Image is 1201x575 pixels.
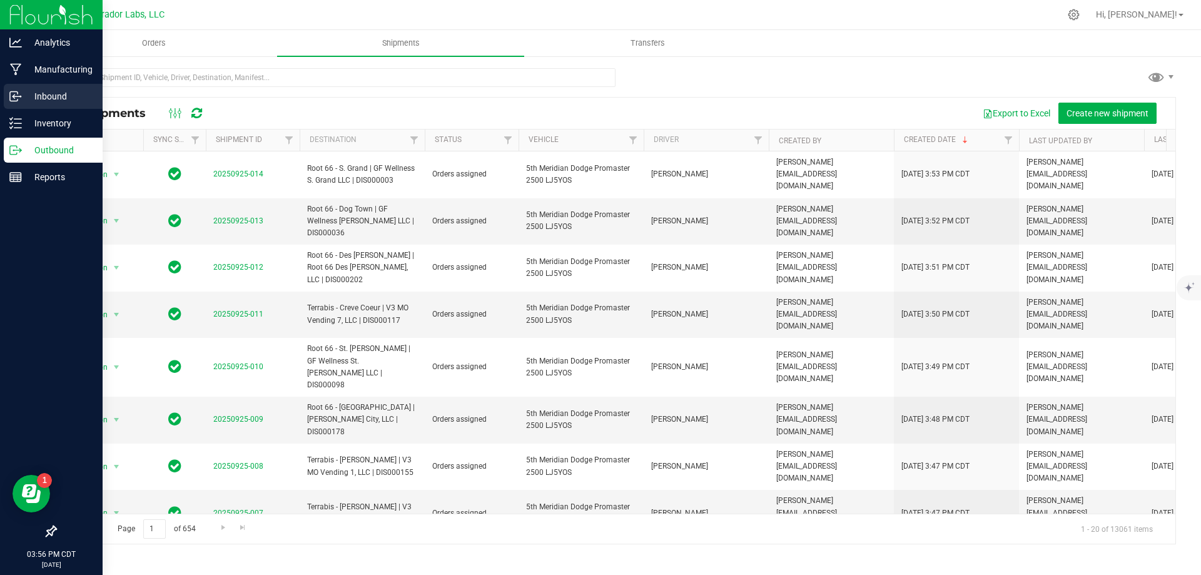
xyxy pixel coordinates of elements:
[143,519,166,539] input: 1
[651,461,761,472] span: [PERSON_NAME]
[109,166,124,183] span: select
[125,38,183,49] span: Orders
[307,501,417,525] span: Terrabis - [PERSON_NAME] | V3 Mo Vending 2, LLC | DIS000027
[524,30,771,56] a: Transfers
[6,549,97,560] p: 03:56 PM CDT
[526,302,636,326] span: 5th Meridian Dodge Promaster 2500 LJ5YOS
[22,170,97,185] p: Reports
[168,358,181,375] span: In Sync
[213,170,263,178] a: 20250925-014
[526,209,636,233] span: 5th Meridian Dodge Promaster 2500 LJ5YOS
[109,306,124,323] span: select
[651,215,761,227] span: [PERSON_NAME]
[213,509,263,517] a: 20250925-007
[404,130,425,151] a: Filter
[901,461,970,472] span: [DATE] 3:47 PM CDT
[213,462,263,471] a: 20250925-008
[776,449,886,485] span: [PERSON_NAME][EMAIL_ADDRESS][DOMAIN_NAME]
[213,263,263,272] a: 20250925-012
[9,36,22,49] inline-svg: Analytics
[1066,9,1082,21] div: Manage settings
[22,35,97,50] p: Analytics
[526,501,636,525] span: 5th Meridian Dodge Promaster 2500 LJ5YOS
[901,414,970,425] span: [DATE] 3:48 PM CDT
[1071,519,1163,538] span: 1 - 20 of 13061 items
[234,519,252,536] a: Go to the last page
[307,250,417,286] span: Root 66 - Des [PERSON_NAME] | Root 66 Des [PERSON_NAME], LLC | DIS000202
[1026,495,1137,531] span: [PERSON_NAME][EMAIL_ADDRESS][DOMAIN_NAME]
[776,156,886,193] span: [PERSON_NAME][EMAIL_ADDRESS][DOMAIN_NAME]
[651,507,761,519] span: [PERSON_NAME]
[432,308,511,320] span: Orders assigned
[22,116,97,131] p: Inventory
[213,216,263,225] a: 20250925-013
[9,117,22,130] inline-svg: Inventory
[748,130,769,151] a: Filter
[435,135,462,144] a: Status
[651,168,761,180] span: [PERSON_NAME]
[279,130,300,151] a: Filter
[651,308,761,320] span: [PERSON_NAME]
[614,38,682,49] span: Transfers
[168,305,181,323] span: In Sync
[776,297,886,333] span: [PERSON_NAME][EMAIL_ADDRESS][DOMAIN_NAME]
[109,504,124,522] span: select
[526,408,636,432] span: 5th Meridian Dodge Promaster 2500 LJ5YOS
[9,90,22,103] inline-svg: Inbound
[526,256,636,280] span: 5th Meridian Dodge Promaster 2500 LJ5YOS
[776,203,886,240] span: [PERSON_NAME][EMAIL_ADDRESS][DOMAIN_NAME]
[1029,136,1092,145] a: Last Updated By
[998,130,1019,151] a: Filter
[644,130,769,151] th: Driver
[1026,203,1137,240] span: [PERSON_NAME][EMAIL_ADDRESS][DOMAIN_NAME]
[213,362,263,371] a: 20250925-010
[901,262,970,273] span: [DATE] 3:51 PM CDT
[22,62,97,77] p: Manufacturing
[168,410,181,428] span: In Sync
[22,89,97,104] p: Inbound
[623,130,644,151] a: Filter
[168,457,181,475] span: In Sync
[1026,250,1137,286] span: [PERSON_NAME][EMAIL_ADDRESS][DOMAIN_NAME]
[307,343,417,391] span: Root 66 - St. [PERSON_NAME] | GF Wellness St. [PERSON_NAME] LLC | DIS000098
[651,414,761,425] span: [PERSON_NAME]
[1096,9,1177,19] span: Hi, [PERSON_NAME]!
[214,519,232,536] a: Go to the next page
[526,454,636,478] span: 5th Meridian Dodge Promaster 2500 LJ5YOS
[432,361,511,373] span: Orders assigned
[13,475,50,512] iframe: Resource center
[109,259,124,277] span: select
[37,473,52,488] iframe: Resource center unread badge
[776,349,886,385] span: [PERSON_NAME][EMAIL_ADDRESS][DOMAIN_NAME]
[365,38,437,49] span: Shipments
[300,130,425,151] th: Destination
[901,308,970,320] span: [DATE] 3:50 PM CDT
[432,168,511,180] span: Orders assigned
[526,355,636,379] span: 5th Meridian Dodge Promaster 2500 LJ5YOS
[168,165,181,183] span: In Sync
[904,135,970,144] a: Created Date
[9,144,22,156] inline-svg: Outbound
[65,106,158,120] span: All Shipments
[1067,108,1148,118] span: Create new shipment
[22,143,97,158] p: Outbound
[9,63,22,76] inline-svg: Manufacturing
[168,212,181,230] span: In Sync
[307,454,417,478] span: Terrabis - [PERSON_NAME] | V3 MO Vending 1, LLC | DIS000155
[107,519,206,539] span: Page of 654
[9,171,22,183] inline-svg: Reports
[216,135,262,144] a: Shipment ID
[307,163,417,186] span: Root 66 - S. Grand | GF Wellness S. Grand LLC | DIS000003
[651,361,761,373] span: [PERSON_NAME]
[185,130,206,151] a: Filter
[168,258,181,276] span: In Sync
[307,302,417,326] span: Terrabis - Creve Coeur | V3 MO Vending 7, LLC | DIS000117
[1026,156,1137,193] span: [PERSON_NAME][EMAIL_ADDRESS][DOMAIN_NAME]
[109,458,124,476] span: select
[153,135,201,144] a: Sync Status
[307,402,417,438] span: Root 66 - [GEOGRAPHIC_DATA] | [PERSON_NAME] City, LLC | DIS000178
[776,250,886,286] span: [PERSON_NAME][EMAIL_ADDRESS][DOMAIN_NAME]
[651,262,761,273] span: [PERSON_NAME]
[901,361,970,373] span: [DATE] 3:49 PM CDT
